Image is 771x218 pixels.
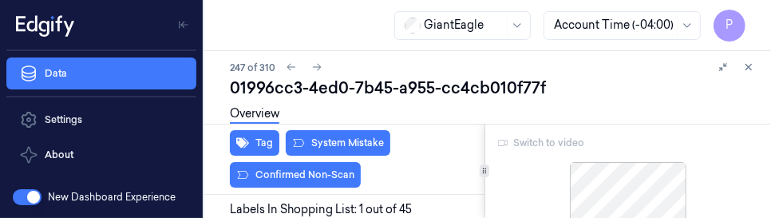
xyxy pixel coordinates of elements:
button: P [714,10,745,42]
a: Settings [6,104,196,136]
button: About [6,139,196,171]
span: 247 of 310 [230,61,275,74]
a: Data [6,57,196,89]
button: Toggle Navigation [171,12,196,38]
a: Support [6,174,196,206]
button: Confirmed Non-Scan [230,162,361,188]
div: 01996cc3-4ed0-7b45-a955-cc4cb010f77f [230,77,758,99]
button: System Mistake [286,130,390,156]
a: Overview [230,105,279,124]
button: Tag [230,130,279,156]
span: Labels In Shopping List: 1 out of 45 [230,201,412,218]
